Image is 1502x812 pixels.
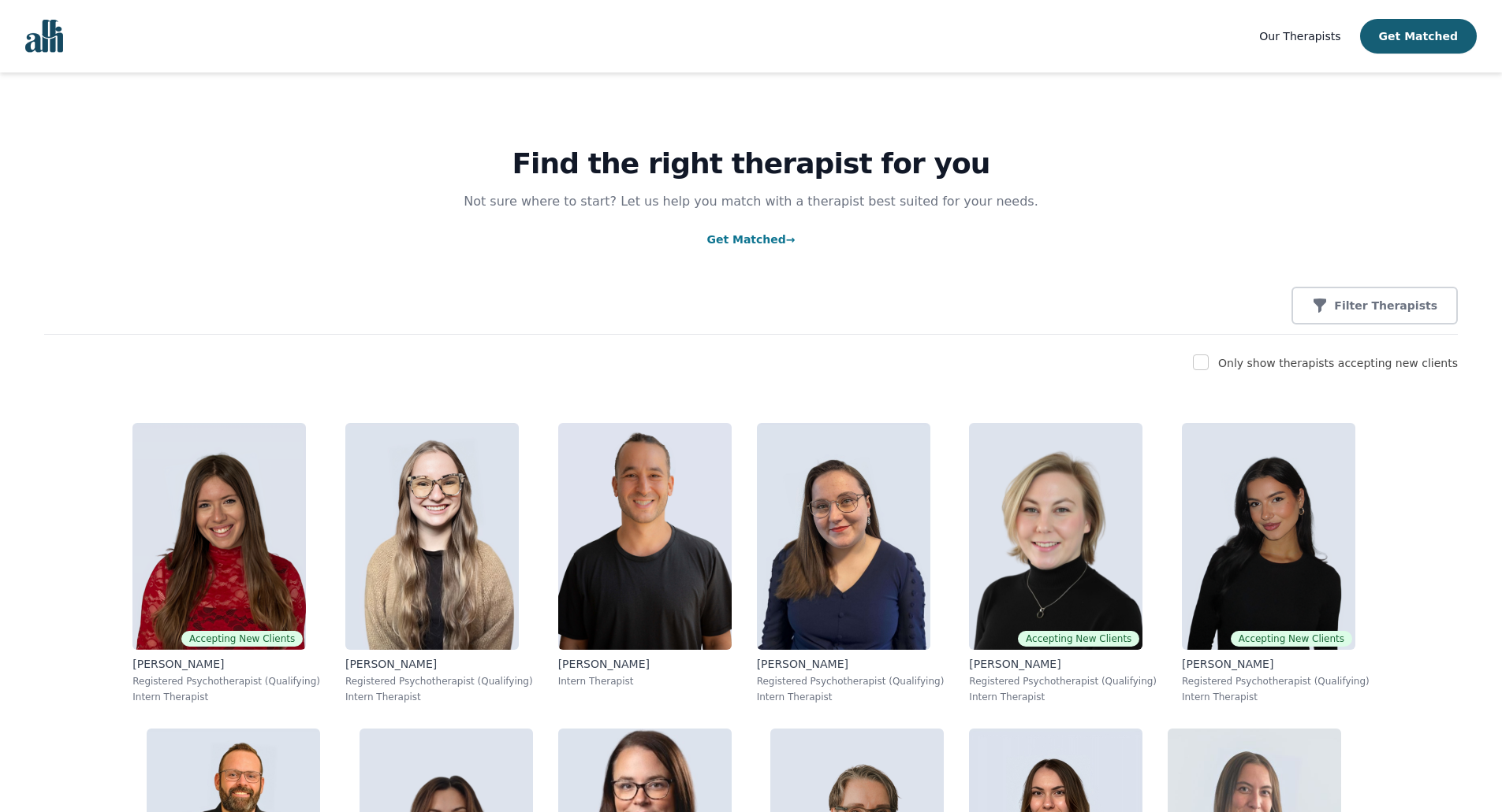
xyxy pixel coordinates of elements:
button: Filter Therapists [1291,287,1458,324]
p: Intern Therapist [757,691,945,703]
a: Get Matched [706,233,795,246]
p: Intern Therapist [132,691,320,703]
p: Registered Psychotherapist (Qualifying) [345,675,533,688]
img: Vanessa_McCulloch [757,423,930,650]
a: Jocelyn_CrawfordAccepting New Clients[PERSON_NAME]Registered Psychotherapist (Qualifying)Intern T... [956,410,1169,716]
p: Intern Therapist [345,691,533,703]
p: Intern Therapist [1182,691,1370,703]
span: → [786,233,796,246]
p: Registered Psychotherapist (Qualifying) [132,675,320,688]
img: Alisha_Levine [132,423,306,650]
span: Accepting New Clients [1018,631,1139,647]
span: Our Therapists [1259,30,1340,43]
a: Vanessa_McCulloch[PERSON_NAME]Registered Psychotherapist (Qualifying)Intern Therapist [744,410,957,716]
p: [PERSON_NAME] [558,656,732,672]
img: Kavon_Banejad [558,423,732,650]
p: [PERSON_NAME] [345,656,533,672]
a: Our Therapists [1259,27,1340,46]
span: Accepting New Clients [181,631,303,647]
p: [PERSON_NAME] [1182,656,1370,672]
p: Intern Therapist [558,675,732,688]
label: Only show therapists accepting new clients [1218,357,1458,369]
a: Alyssa_TweedieAccepting New Clients[PERSON_NAME]Registered Psychotherapist (Qualifying)Intern The... [1169,410,1382,716]
p: Intern Therapist [969,691,1157,703]
p: Registered Psychotherapist (Qualifying) [969,675,1157,688]
span: Accepting New Clients [1231,631,1352,647]
img: Faith_Woodley [345,423,519,650]
p: Filter Therapists [1334,298,1437,313]
p: Not sure where to start? Let us help you match with a therapist best suited for your needs. [449,192,1054,211]
p: [PERSON_NAME] [969,656,1157,672]
img: Jocelyn_Crawford [969,423,1142,650]
p: [PERSON_NAME] [757,656,945,672]
a: Kavon_Banejad[PERSON_NAME]Intern Therapist [546,410,744,716]
img: Alyssa_Tweedie [1182,423,1355,650]
button: Get Matched [1360,19,1477,54]
a: Alisha_LevineAccepting New Clients[PERSON_NAME]Registered Psychotherapist (Qualifying)Intern Ther... [120,410,333,716]
p: [PERSON_NAME] [132,656,320,672]
p: Registered Psychotherapist (Qualifying) [757,675,945,688]
h1: Find the right therapist for you [44,148,1458,180]
img: alli logo [25,20,63,53]
a: Faith_Woodley[PERSON_NAME]Registered Psychotherapist (Qualifying)Intern Therapist [333,410,546,716]
p: Registered Psychotherapist (Qualifying) [1182,675,1370,688]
